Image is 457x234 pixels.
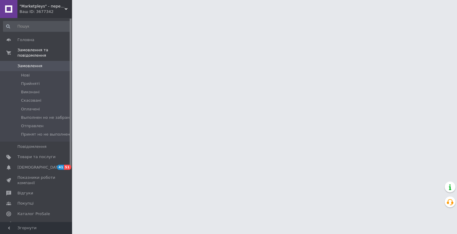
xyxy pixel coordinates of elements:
span: [DEMOGRAPHIC_DATA] [17,165,62,170]
span: Показники роботи компанії [17,175,56,186]
span: Головна [17,37,34,43]
span: Покупці [17,201,34,206]
span: Замовлення та повідомлення [17,47,72,58]
span: "Marketpleys" - перетворюйте свої бажання на реальність на нашому маркетплейсі! [20,4,65,9]
span: Скасовані [21,98,41,103]
span: Каталог ProSale [17,211,50,217]
span: Нові [21,73,30,78]
span: 41 [57,165,64,170]
span: Аналітика [17,221,38,227]
span: Виконані [21,89,40,95]
span: Принят но не выполнен [21,132,70,137]
span: Замовлення [17,63,42,69]
span: Відгуки [17,190,33,196]
input: Пошук [3,21,71,32]
span: Товари та послуги [17,154,56,160]
span: 51 [64,165,71,170]
span: Выполнен но не забран [21,115,70,120]
span: Оплачені [21,106,40,112]
span: Прийняті [21,81,40,86]
span: Повідомлення [17,144,47,149]
span: Отправлен [21,123,44,129]
div: Ваш ID: 3677342 [20,9,72,14]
